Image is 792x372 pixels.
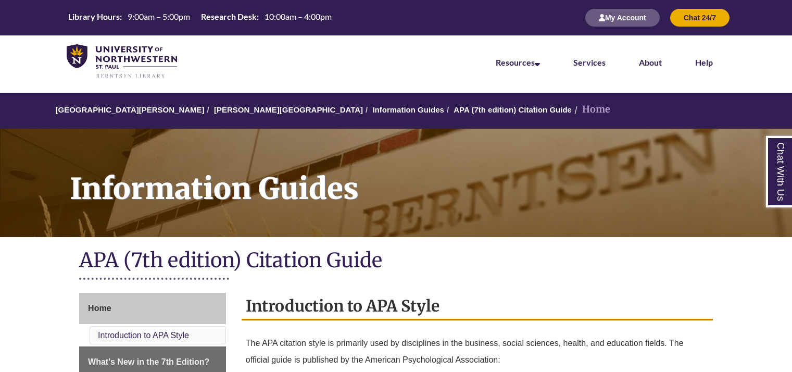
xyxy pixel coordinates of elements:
button: Chat 24/7 [670,9,730,27]
span: Home [88,304,111,313]
span: 10:00am – 4:00pm [265,11,332,21]
span: What's New in the 7th Edition? [88,357,209,366]
a: Hours Today [64,11,336,25]
a: My Account [585,13,660,22]
img: UNWSP Library Logo [67,44,177,79]
li: Home [572,102,610,117]
th: Research Desk: [197,11,260,22]
h1: Information Guides [58,129,792,224]
a: [PERSON_NAME][GEOGRAPHIC_DATA] [214,105,363,114]
a: Help [695,57,713,67]
table: Hours Today [64,11,336,24]
h1: APA (7th edition) Citation Guide [79,247,713,275]
a: Services [573,57,606,67]
a: Information Guides [372,105,444,114]
a: Introduction to APA Style [98,331,189,340]
a: About [639,57,662,67]
h2: Introduction to APA Style [242,293,713,320]
button: My Account [585,9,660,27]
a: APA (7th edition) Citation Guide [454,105,572,114]
a: Resources [496,57,540,67]
a: [GEOGRAPHIC_DATA][PERSON_NAME] [55,105,204,114]
a: Chat 24/7 [670,13,730,22]
th: Library Hours: [64,11,123,22]
a: Home [79,293,226,324]
span: 9:00am – 5:00pm [128,11,190,21]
